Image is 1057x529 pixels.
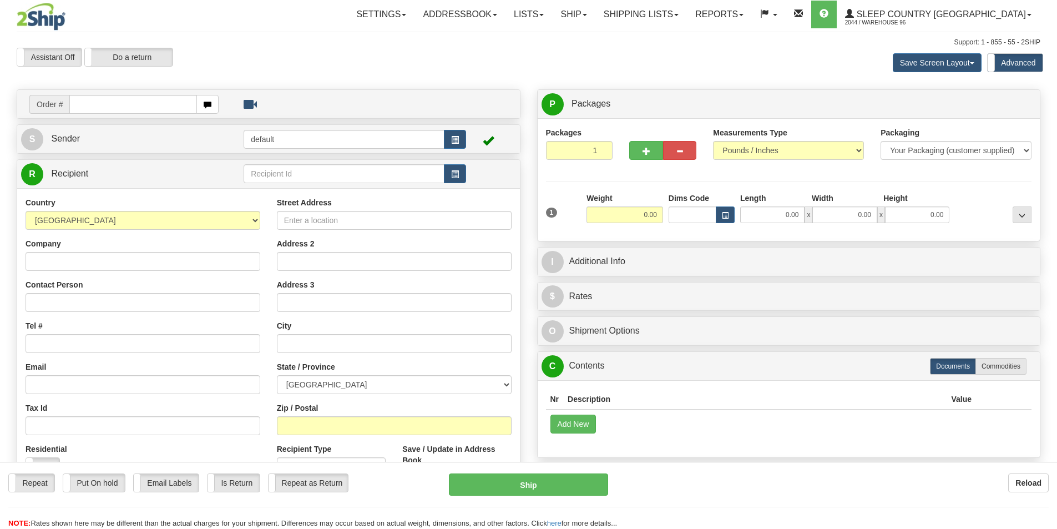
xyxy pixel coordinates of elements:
[26,320,43,331] label: Tel #
[883,193,908,204] label: Height
[563,389,947,410] th: Description
[505,1,552,28] a: Lists
[805,206,812,223] span: x
[21,128,244,150] a: S Sender
[845,17,928,28] span: 2044 / Warehouse 96
[877,206,885,223] span: x
[17,38,1040,47] div: Support: 1 - 855 - 55 - 2SHIP
[277,279,315,290] label: Address 3
[687,1,752,28] a: Reports
[277,402,318,414] label: Zip / Postal
[542,251,564,273] span: I
[26,444,67,455] label: Residential
[277,211,512,230] input: Enter a location
[542,320,1036,342] a: OShipment Options
[930,358,976,375] label: Documents
[542,320,564,342] span: O
[947,389,976,410] th: Value
[244,130,444,149] input: Sender Id
[134,474,199,492] label: Email Labels
[1013,206,1031,223] div: ...
[713,127,787,138] label: Measurements Type
[21,163,43,185] span: R
[402,444,511,466] label: Save / Update in Address Book
[277,197,332,208] label: Street Address
[348,1,414,28] a: Settings
[988,54,1043,72] label: Advanced
[26,197,55,208] label: Country
[542,355,1036,377] a: CContents
[244,164,444,183] input: Recipient Id
[414,1,505,28] a: Addressbook
[1015,478,1041,487] b: Reload
[449,473,608,496] button: Ship
[547,519,562,527] a: here
[812,193,833,204] label: Width
[208,474,260,492] label: Is Return
[26,402,47,414] label: Tax Id
[546,127,582,138] label: Packages
[542,93,1036,115] a: P Packages
[26,279,83,290] label: Contact Person
[542,285,564,308] span: $
[277,238,315,249] label: Address 2
[546,389,564,410] th: Nr
[63,474,125,492] label: Put On hold
[837,1,1040,28] a: Sleep Country [GEOGRAPHIC_DATA] 2044 / Warehouse 96
[975,358,1026,375] label: Commodities
[26,238,61,249] label: Company
[1008,473,1049,492] button: Reload
[542,250,1036,273] a: IAdditional Info
[26,361,46,372] label: Email
[881,127,919,138] label: Packaging
[542,355,564,377] span: C
[51,169,88,178] span: Recipient
[550,415,596,434] button: Add New
[8,519,31,527] span: NOTE:
[542,285,1036,308] a: $Rates
[21,163,219,185] a: R Recipient
[586,193,612,204] label: Weight
[9,474,54,492] label: Repeat
[277,444,332,455] label: Recipient Type
[854,9,1026,19] span: Sleep Country [GEOGRAPHIC_DATA]
[269,474,348,492] label: Repeat as Return
[17,3,65,31] img: logo2044.jpg
[669,193,709,204] label: Dims Code
[29,95,69,114] span: Order #
[277,361,335,372] label: State / Province
[740,193,766,204] label: Length
[893,53,982,72] button: Save Screen Layout
[546,208,558,218] span: 1
[17,48,82,66] label: Assistant Off
[552,1,595,28] a: Ship
[51,134,80,143] span: Sender
[595,1,687,28] a: Shipping lists
[572,99,610,108] span: Packages
[277,320,291,331] label: City
[542,93,564,115] span: P
[85,48,173,66] label: Do a return
[26,458,59,476] label: No
[21,128,43,150] span: S
[1031,208,1056,321] iframe: chat widget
